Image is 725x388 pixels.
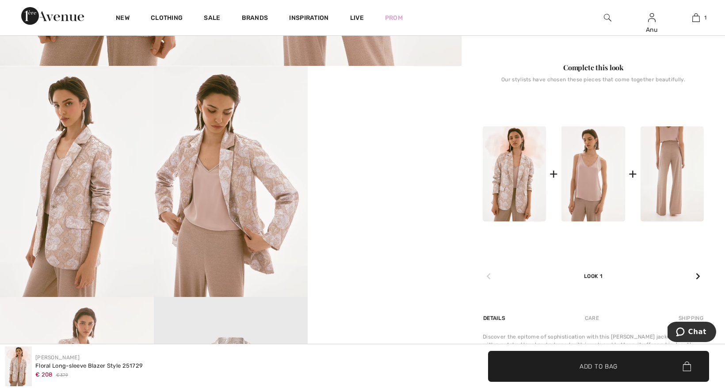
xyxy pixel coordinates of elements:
div: Look 1 [483,251,704,280]
img: My Info [648,12,656,23]
img: Floral Long-Sleeve Blazer Style 251729. 4 [154,66,308,297]
img: 1ère Avenue [21,7,84,25]
span: Inspiration [289,14,328,23]
div: + [629,164,637,184]
div: Anu [630,25,673,34]
div: Details [483,310,507,326]
button: Add to Bag [488,351,709,382]
img: Bag.svg [683,361,691,371]
div: Shipping [676,310,704,326]
a: Prom [385,13,403,23]
div: Care [577,310,607,326]
div: Complete this look [483,62,704,73]
span: € 379 [56,372,69,379]
a: 1 [674,12,717,23]
div: Our stylists have chosen these pieces that come together beautifully. [483,76,704,90]
span: € 208 [35,371,53,378]
div: Discover the epitome of sophistication with this [PERSON_NAME] jacket. Designed with a notched la... [483,333,704,380]
img: search the website [604,12,611,23]
img: Floral Long-Sleeve Blazer Style 251729 [483,126,546,221]
a: Sale [204,14,220,23]
video: Your browser does not support the video tag. [308,66,462,143]
a: Live [350,13,364,23]
iframe: Opens a widget where you can chat to one of our agents [668,322,716,344]
div: + [549,164,558,184]
img: Floral Long-Sleeve Blazer Style 251729 [5,346,32,386]
img: Embellished V-Neck Pullover Style 251741 [561,126,625,221]
a: New [116,14,130,23]
span: 1 [704,14,706,22]
a: [PERSON_NAME] [35,354,80,361]
a: Brands [242,14,268,23]
span: Add to Bag [580,361,618,371]
img: My Bag [692,12,700,23]
a: Clothing [151,14,183,23]
div: Floral Long-sleeve Blazer Style 251729 [35,361,143,370]
a: Sign In [648,13,656,22]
